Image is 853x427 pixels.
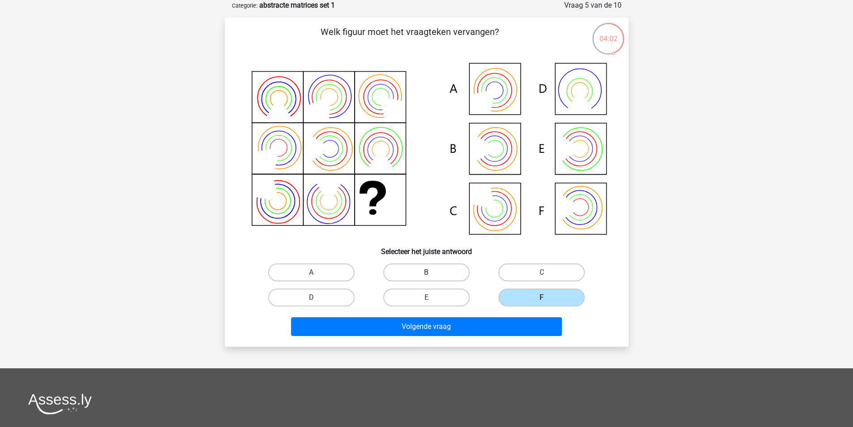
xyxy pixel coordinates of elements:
[498,263,585,281] label: C
[268,263,355,281] label: A
[291,317,562,336] button: Volgende vraag
[383,263,470,281] label: B
[239,240,614,256] h6: Selecteer het juiste antwoord
[259,1,335,9] strong: abstracte matrices set 1
[498,289,585,306] label: F
[383,289,470,306] label: E
[28,393,92,414] img: Assessly logo
[268,289,355,306] label: D
[239,25,581,52] p: Welk figuur moet het vraagteken vervangen?
[592,22,625,44] div: 04:02
[232,2,257,9] small: Categorie:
